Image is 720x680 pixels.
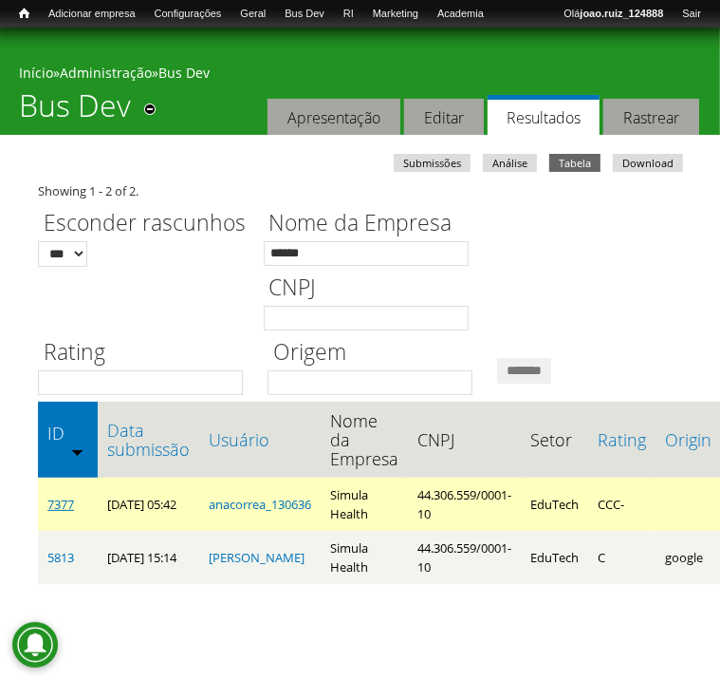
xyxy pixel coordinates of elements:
td: C [588,531,655,584]
a: 5813 [47,549,74,566]
a: Usuário [209,430,311,449]
td: EduTech [521,531,588,584]
th: Setor [521,402,588,478]
a: Adicionar empresa [39,5,145,24]
td: EduTech [521,478,588,531]
img: ordem crescente [71,445,83,458]
label: Esconder rascunhos [38,207,251,241]
a: Academia [428,5,493,24]
label: Rating [38,336,255,370]
td: [DATE] 05:42 [98,478,199,531]
a: Tabela [549,154,600,172]
a: Origin [665,430,711,449]
a: Editar [404,99,484,136]
a: Início [9,5,39,23]
a: Apresentação [268,99,400,136]
a: Marketing [363,5,428,24]
span: Início [19,7,29,20]
a: Geral [231,5,275,24]
td: Simula Health [321,478,408,531]
a: Olájoao.ruiz_124888 [554,5,673,24]
a: Bus Dev [275,5,334,24]
strong: joao.ruiz_124888 [581,8,664,19]
a: Submissões [394,154,471,172]
label: Origem [268,336,485,370]
th: Nome da Empresa [321,402,408,478]
a: Rating [598,430,646,449]
a: anacorrea_130636 [209,496,311,513]
a: Bus Dev [158,64,210,82]
a: Análise [483,154,537,172]
th: CNPJ [408,402,521,478]
td: Simula Health [321,531,408,584]
a: Data submissão [107,421,190,459]
div: » » [19,64,701,87]
td: CCC- [588,478,655,531]
a: [PERSON_NAME] [209,549,305,566]
a: Configurações [145,5,231,24]
a: Resultados [488,95,600,136]
a: RI [334,5,363,24]
td: [DATE] 15:14 [98,531,199,584]
a: Rastrear [603,99,699,136]
a: Sair [673,5,711,24]
div: Showing 1 - 2 of 2. [38,181,682,200]
a: 7377 [47,496,74,513]
a: Início [19,64,53,82]
label: Nome da Empresa [264,207,481,241]
a: Administração [60,64,152,82]
h1: Bus Dev [19,87,131,135]
a: ID [47,424,88,443]
td: 44.306.559/0001-10 [408,478,521,531]
td: 44.306.559/0001-10 [408,531,521,584]
a: Download [613,154,683,172]
label: CNPJ [264,272,481,306]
